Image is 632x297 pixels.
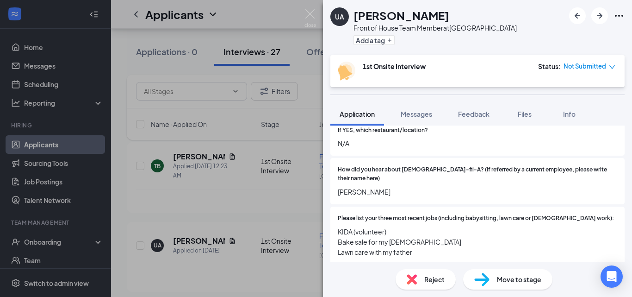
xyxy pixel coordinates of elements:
[538,62,561,71] div: Status :
[340,110,375,118] span: Application
[591,7,608,24] button: ArrowRight
[564,62,606,71] span: Not Submitted
[569,7,586,24] button: ArrowLeftNew
[338,227,617,257] span: KIDA (volunteer) Bake sale for my [DEMOGRAPHIC_DATA] Lawn care with my father
[497,274,541,284] span: Move to stage
[338,214,614,223] span: Please list your three most recent jobs (including babysitting, lawn care or [DEMOGRAPHIC_DATA] w...
[387,38,392,43] svg: Plus
[353,35,395,45] button: PlusAdd a tag
[518,110,532,118] span: Files
[601,265,623,288] div: Open Intercom Messenger
[401,110,432,118] span: Messages
[424,274,445,284] span: Reject
[572,10,583,21] svg: ArrowLeftNew
[338,165,617,183] span: How did you hear about [DEMOGRAPHIC_DATA]-fil-A? (if referred by a current employee, please write...
[338,138,617,148] span: N/A
[338,126,428,135] span: If YES, which restaurant/location?
[335,12,344,21] div: UA
[363,62,426,70] b: 1st Onsite Interview
[353,7,449,23] h1: [PERSON_NAME]
[338,187,617,197] span: [PERSON_NAME]
[353,23,517,32] div: Front of House Team Member at [GEOGRAPHIC_DATA]
[613,10,625,21] svg: Ellipses
[594,10,605,21] svg: ArrowRight
[458,110,489,118] span: Feedback
[563,110,576,118] span: Info
[609,64,615,70] span: down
